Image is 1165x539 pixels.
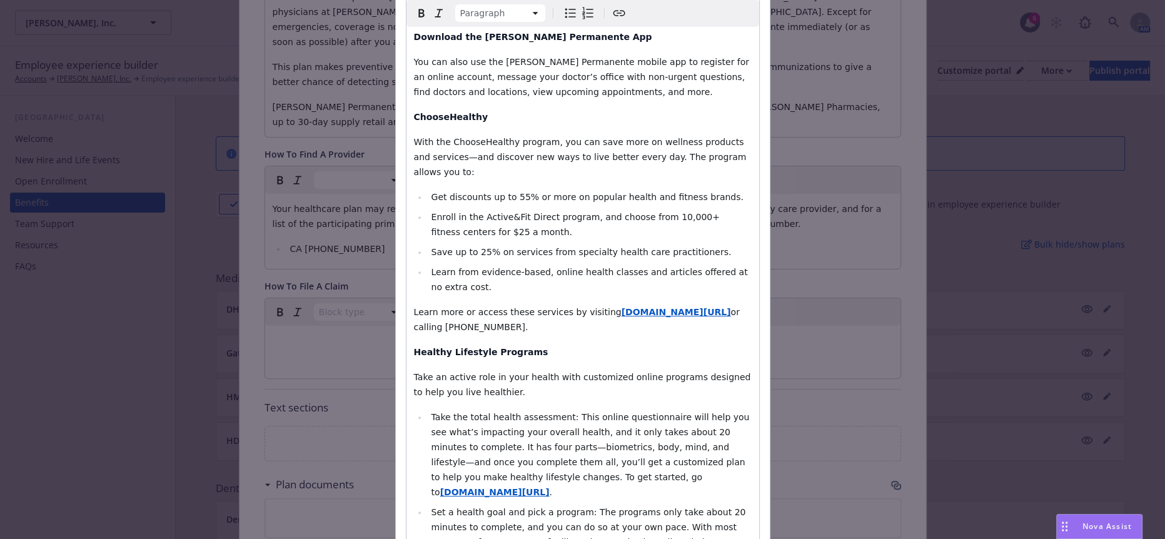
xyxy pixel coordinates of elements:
span: . [549,487,552,497]
span: Get discounts up to 55% or more on popular health and fitness brands. [431,192,743,202]
div: Drag to move [1057,515,1072,538]
div: toggle group [562,5,597,23]
a: [DOMAIN_NAME][URL] [440,487,550,497]
span: You can also use the [PERSON_NAME] Permanente mobile app to register for an online account, messa... [414,57,752,97]
span: Take an active role in your health with customized online programs designed to help you live heal... [414,372,754,397]
button: Create link [610,5,628,23]
strong: ChooseHealthy [414,112,488,122]
strong: Healthy Lifestyle Programs [414,347,548,357]
button: Block type [455,5,545,23]
span: Save up to 25% on services from specialty health care practitioners. [431,247,731,257]
a: [DOMAIN_NAME][URL] [622,307,731,317]
span: Nova Assist [1082,521,1132,531]
button: Italic [430,5,448,23]
span: Enroll in the Active&Fit Direct program, and choose from 10,000+ fitness centers for $25 a month. [431,212,722,237]
button: Nova Assist [1056,514,1142,539]
button: Bold [413,5,430,23]
span: Learn from evidence-based, online health classes and articles offered at no extra cost. [431,267,750,292]
button: Bulleted list [562,5,579,23]
span: Learn more or access these services by visiting [414,307,622,317]
button: Numbered list [579,5,597,23]
strong: Download the [PERSON_NAME] Permanente App [414,32,652,42]
span: With the ChooseHealthy program, you can save more on wellness products and services—and discover ... [414,137,749,177]
span: Take the total health assessment: This online questionnaire will help you see what’s impacting yo... [431,412,752,497]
